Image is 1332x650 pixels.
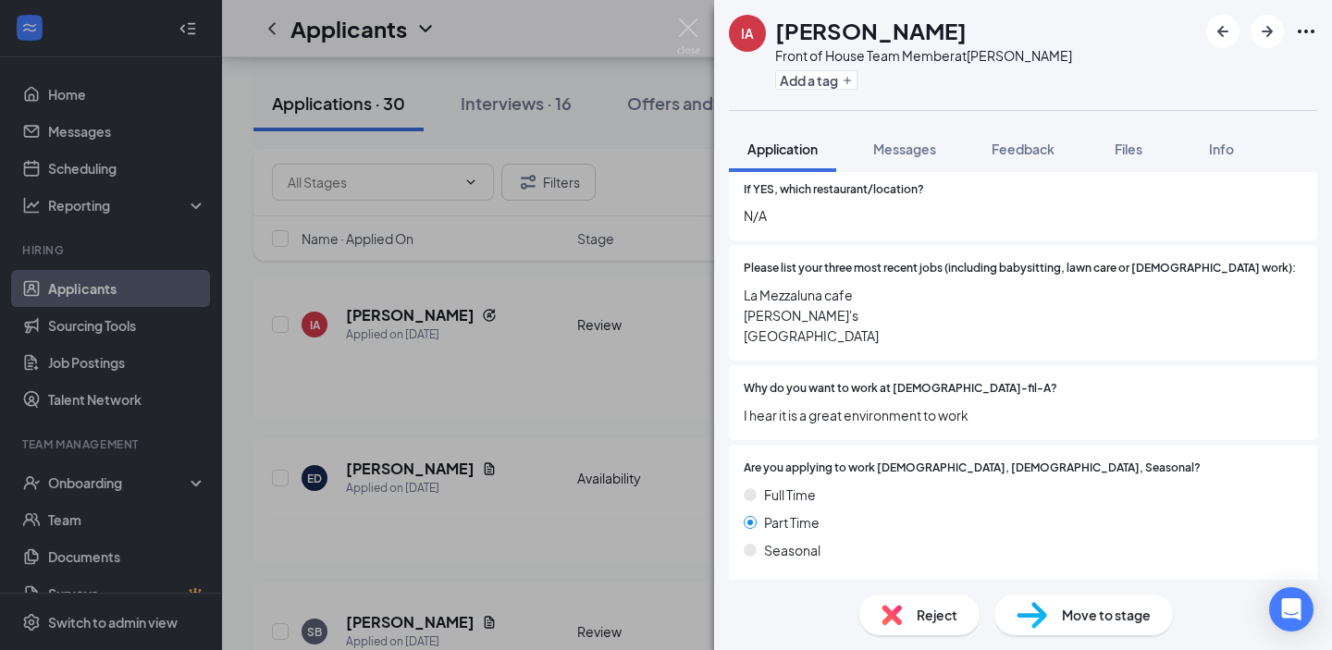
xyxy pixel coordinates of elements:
span: Feedback [992,141,1054,157]
svg: Ellipses [1295,20,1317,43]
div: IA [741,24,754,43]
span: Please list your three most recent jobs (including babysitting, lawn care or [DEMOGRAPHIC_DATA] w... [744,260,1296,277]
span: Info [1209,141,1234,157]
span: Files [1115,141,1142,157]
span: If YES, which restaurant/location? [744,181,924,199]
span: Why do you want to work at [DEMOGRAPHIC_DATA]-fil-A? [744,380,1057,398]
button: ArrowRight [1251,15,1284,48]
button: ArrowLeftNew [1206,15,1239,48]
svg: ArrowRight [1256,20,1278,43]
span: I hear it is a great environment to work [744,405,1302,425]
span: Seasonal [764,540,820,560]
div: Front of House Team Member at [PERSON_NAME] [775,46,1072,65]
span: N/A [744,205,1302,226]
span: La Mezzaluna cafe [PERSON_NAME]'s [GEOGRAPHIC_DATA] [744,285,1302,346]
span: Reject [917,605,957,625]
button: PlusAdd a tag [775,70,857,90]
svg: Plus [842,75,853,86]
span: Move to stage [1062,605,1151,625]
span: Application [747,141,818,157]
span: Full Time [764,484,816,505]
svg: ArrowLeftNew [1212,20,1234,43]
span: Messages [873,141,936,157]
h1: [PERSON_NAME] [775,15,967,46]
div: Open Intercom Messenger [1269,587,1313,632]
span: Are you applying to work [DEMOGRAPHIC_DATA], [DEMOGRAPHIC_DATA], Seasonal? [744,460,1201,477]
span: Part Time [764,512,820,533]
